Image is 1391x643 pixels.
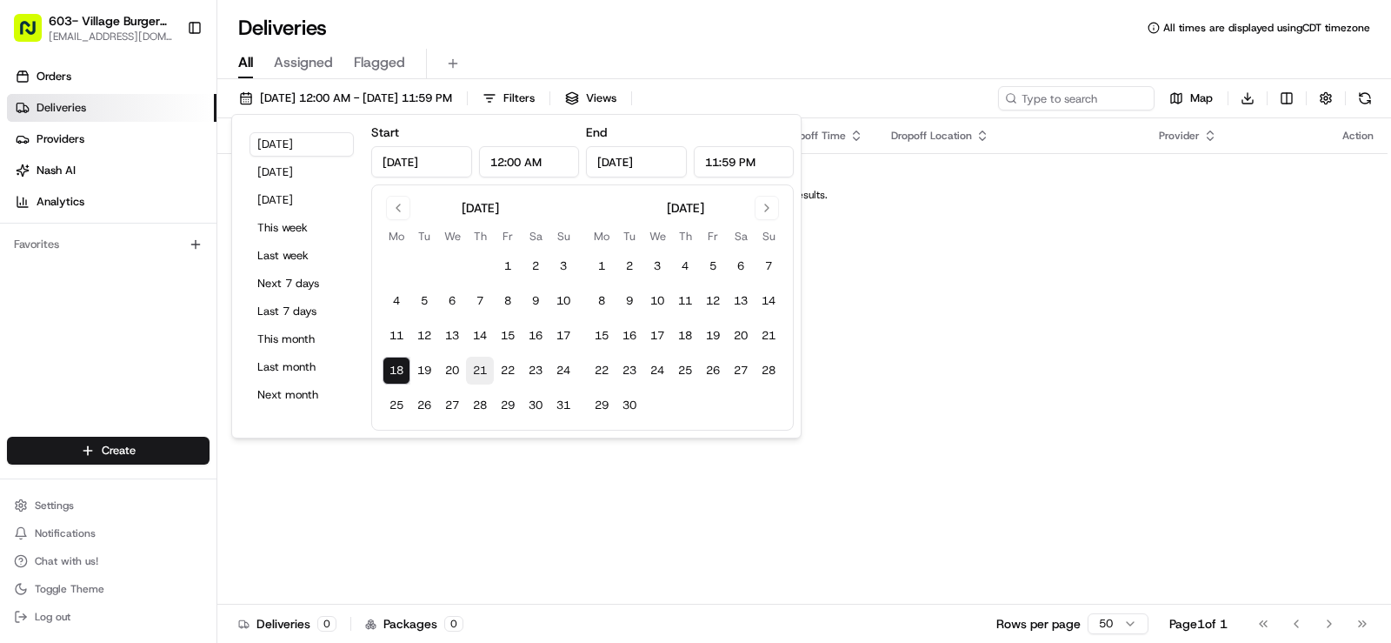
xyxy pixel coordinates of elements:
img: Nash [17,17,52,52]
button: [DATE] 12:00 AM - [DATE] 11:59 PM [231,86,460,111]
span: Filters [503,90,535,106]
span: Map [1190,90,1213,106]
div: 0 [444,616,463,632]
th: Saturday [727,227,755,245]
button: Start new chat [296,171,316,192]
button: Last 7 days [250,299,354,324]
button: 9 [522,287,549,315]
button: Last month [250,355,354,379]
span: Dropoff Location [891,129,972,143]
th: Tuesday [616,227,643,245]
div: We're available if you need us! [59,184,220,198]
button: 12 [410,322,438,350]
span: Notifications [35,526,96,540]
button: 8 [588,287,616,315]
button: 17 [549,322,577,350]
button: Filters [475,86,542,111]
label: Start [371,124,399,140]
span: Providers [37,131,84,147]
button: 22 [588,357,616,385]
input: Type to search [998,86,1155,111]
button: 23 [616,357,643,385]
button: 25 [383,392,410,419]
a: 📗Knowledge Base [10,245,140,277]
div: Start new chat [59,166,285,184]
span: Settings [35,499,74,512]
button: 11 [671,287,699,315]
span: Create [102,443,136,459]
button: This month [250,327,354,352]
div: Action [1342,129,1374,143]
button: 13 [727,287,755,315]
button: Next month [250,383,354,407]
a: Powered byPylon [123,294,210,308]
div: 📗 [17,254,31,268]
button: 19 [410,357,438,385]
button: [DATE] [250,132,354,157]
button: 6 [438,287,466,315]
button: 7 [466,287,494,315]
button: 10 [549,287,577,315]
button: 7 [755,252,782,280]
button: [DATE] [250,160,354,184]
button: 9 [616,287,643,315]
p: Welcome 👋 [17,70,316,97]
button: 29 [588,392,616,419]
th: Sunday [755,227,782,245]
button: Create [7,437,210,465]
button: 603- Village Burger Bar- Legacy Plano[EMAIL_ADDRESS][DOMAIN_NAME] [7,7,180,49]
button: 15 [494,322,522,350]
button: 25 [671,357,699,385]
th: Friday [699,227,727,245]
button: 1 [588,252,616,280]
button: 21 [466,357,494,385]
div: Packages [365,615,463,633]
button: 10 [643,287,671,315]
span: All [238,52,253,73]
label: End [586,124,607,140]
button: 28 [755,357,782,385]
th: Friday [494,227,522,245]
button: 26 [699,357,727,385]
div: [DATE] [462,199,499,217]
th: Tuesday [410,227,438,245]
img: 1736555255976-a54dd68f-1ca7-489b-9aae-adbdc363a1c4 [17,166,49,198]
button: 1 [494,252,522,280]
input: Time [479,146,580,177]
button: This week [250,216,354,240]
button: 3 [549,252,577,280]
button: 20 [727,322,755,350]
span: Knowledge Base [35,252,133,270]
a: Nash AI [7,157,216,184]
input: Time [694,146,795,177]
button: 18 [671,322,699,350]
th: Sunday [549,227,577,245]
div: [DATE] [667,199,704,217]
button: Map [1161,86,1221,111]
button: 14 [466,322,494,350]
button: [EMAIL_ADDRESS][DOMAIN_NAME] [49,30,173,44]
th: Thursday [671,227,699,245]
h1: Deliveries [238,14,327,42]
button: Settings [7,493,210,518]
button: 31 [549,392,577,419]
th: Wednesday [438,227,466,245]
button: Log out [7,605,210,629]
input: Clear [45,112,287,131]
button: 20 [438,357,466,385]
span: Nash AI [37,163,76,178]
button: 3 [643,252,671,280]
span: Flagged [354,52,405,73]
div: No results. [224,188,1381,202]
a: Providers [7,125,216,153]
span: Toggle Theme [35,582,104,596]
button: 16 [522,322,549,350]
div: Favorites [7,231,210,258]
button: 24 [549,357,577,385]
button: 2 [522,252,549,280]
button: Toggle Theme [7,577,210,601]
button: 21 [755,322,782,350]
span: Deliveries [37,100,86,116]
p: Rows per page [996,615,1081,633]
